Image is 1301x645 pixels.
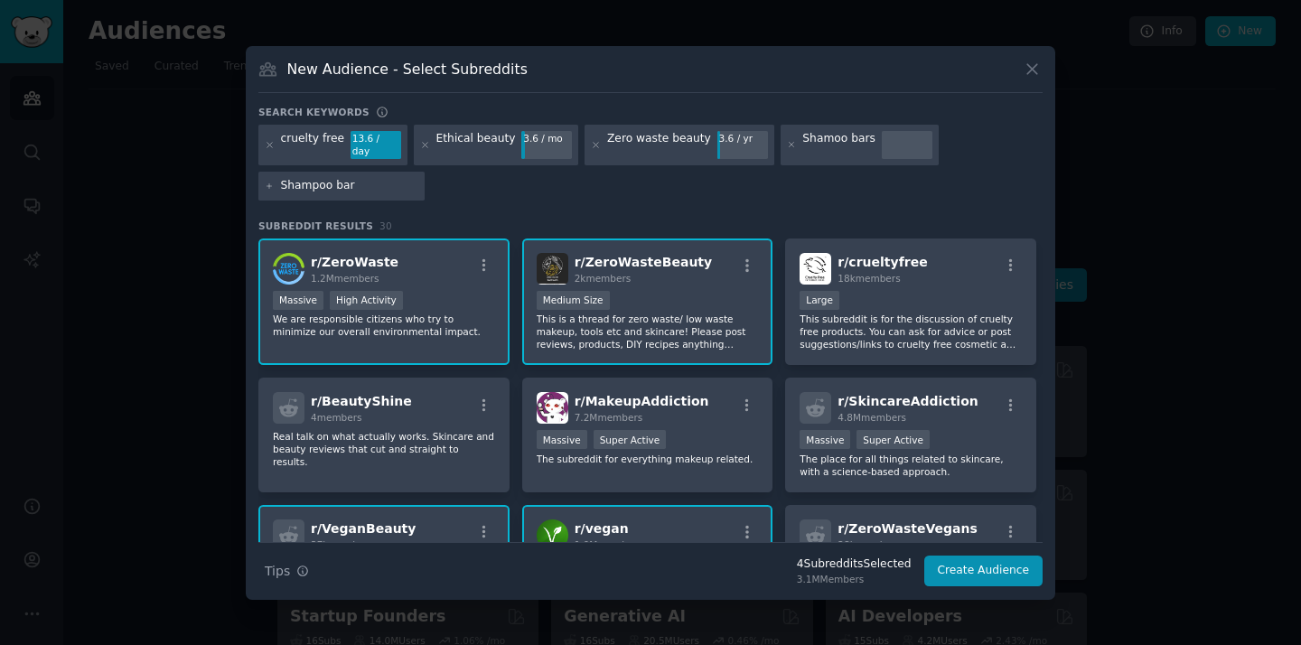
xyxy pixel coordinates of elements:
[311,412,362,423] span: 4 members
[273,313,495,338] p: We are responsible citizens who try to minimize our overall environmental impact.
[797,573,912,585] div: 3.1M Members
[258,106,370,118] h3: Search keywords
[797,556,912,573] div: 4 Subreddit s Selected
[594,430,667,449] div: Super Active
[838,273,900,284] span: 18k members
[575,521,629,536] span: r/ vegan
[311,539,373,550] span: 37k members
[575,412,643,423] span: 7.2M members
[311,394,412,408] span: r/ BeautyShine
[800,453,1022,478] p: The place for all things related to skincare, with a science-based approach.
[537,453,759,465] p: The subreddit for everything makeup related.
[717,131,768,147] div: 3.6 / yr
[521,131,572,147] div: 3.6 / mo
[537,430,587,449] div: Massive
[575,273,632,284] span: 2k members
[838,412,906,423] span: 4.8M members
[575,539,643,550] span: 1.9M members
[575,394,709,408] span: r/ MakeupAddiction
[281,131,345,160] div: cruelty free
[273,291,323,310] div: Massive
[607,131,711,160] div: Zero waste beauty
[800,291,839,310] div: Large
[311,255,398,269] span: r/ ZeroWaste
[800,430,850,449] div: Massive
[265,562,290,581] span: Tips
[838,394,978,408] span: r/ SkincareAddiction
[537,291,610,310] div: Medium Size
[311,273,379,284] span: 1.2M members
[838,255,927,269] span: r/ crueltyfree
[273,253,304,285] img: ZeroWaste
[838,521,977,536] span: r/ ZeroWasteVegans
[537,519,568,551] img: vegan
[537,392,568,424] img: MakeupAddiction
[258,220,373,232] span: Subreddit Results
[258,556,315,587] button: Tips
[800,253,831,285] img: crueltyfree
[802,131,875,160] div: Shamoo bars
[537,313,759,351] p: This is a thread for zero waste/ low waste makeup, tools etc and skincare! Please post reviews, p...
[838,539,900,550] span: 38k members
[436,131,516,160] div: Ethical beauty
[800,313,1022,351] p: This subreddit is for the discussion of cruelty free products. You can ask for advice or post sug...
[351,131,401,160] div: 13.6 / day
[537,253,568,285] img: ZeroWasteBeauty
[281,178,418,194] input: New Keyword
[575,255,713,269] span: r/ ZeroWasteBeauty
[856,430,930,449] div: Super Active
[330,291,403,310] div: High Activity
[311,521,416,536] span: r/ VeganBeauty
[287,60,528,79] h3: New Audience - Select Subreddits
[379,220,392,231] span: 30
[273,430,495,468] p: Real talk on what actually works. Skincare and beauty reviews that cut and straight to results.
[924,556,1044,586] button: Create Audience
